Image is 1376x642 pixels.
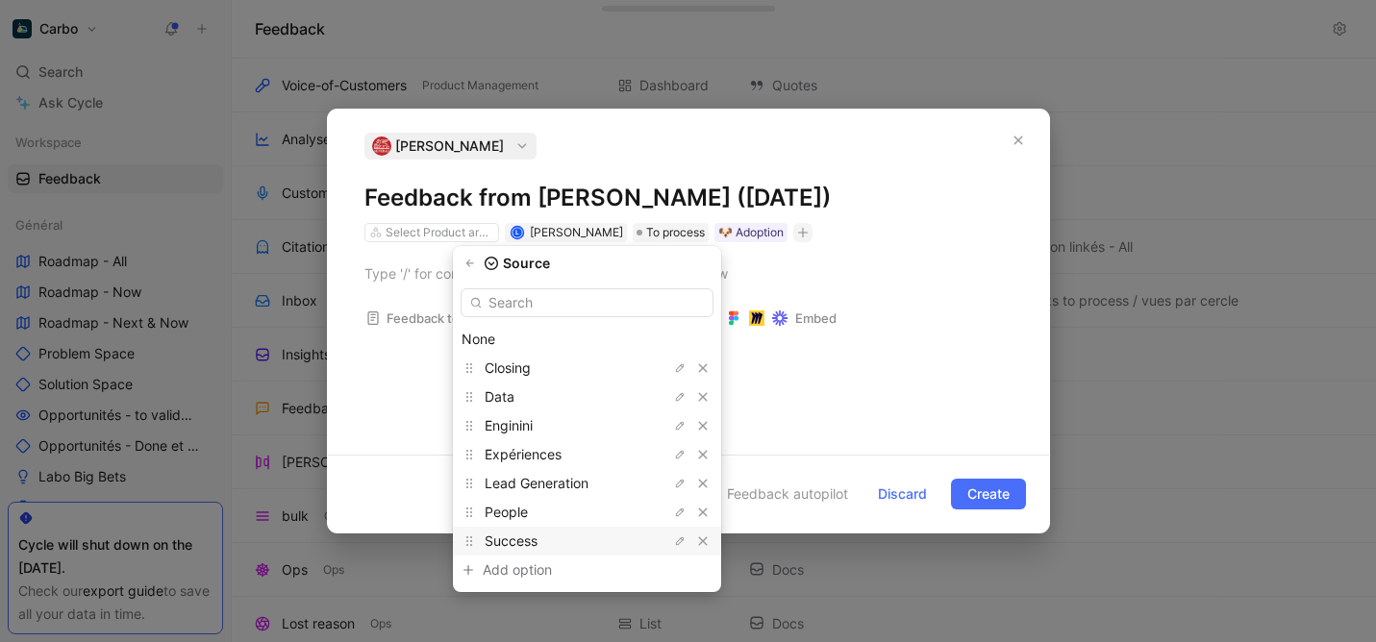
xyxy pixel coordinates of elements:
div: Add option [483,558,627,581]
span: Expériences [485,446,562,462]
div: Success [453,527,721,556]
div: Closing [453,354,721,383]
span: Enginini [485,417,533,433]
div: People [453,498,721,527]
div: Lead Generation [453,469,721,498]
span: Success [485,532,538,549]
span: People [485,504,528,520]
div: Expériences [453,440,721,469]
div: Data [453,383,721,411]
span: Lead Generation [485,475,588,491]
div: None [462,328,713,351]
span: Data [485,388,514,405]
div: Enginini [453,411,721,440]
input: Search [461,288,713,317]
span: Closing [485,359,531,376]
div: Source [453,254,721,273]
